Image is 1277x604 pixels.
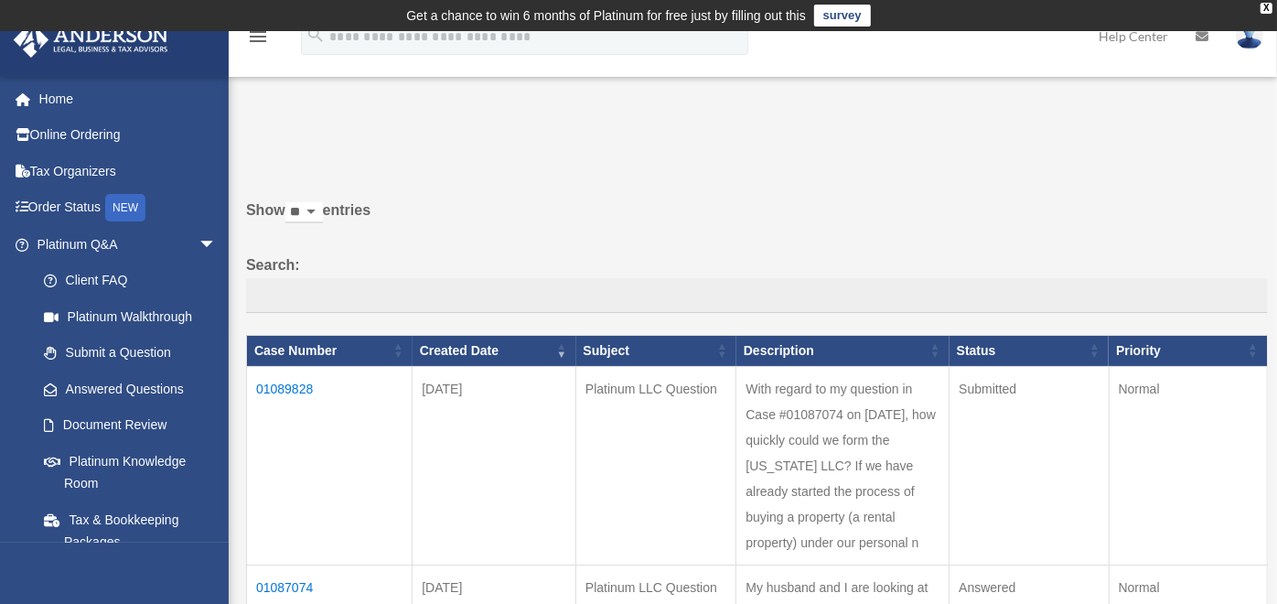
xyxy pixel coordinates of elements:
[247,32,269,48] a: menu
[1261,3,1272,14] div: close
[246,253,1268,313] label: Search:
[13,226,235,263] a: Platinum Q&Aarrow_drop_down
[26,407,235,444] a: Document Review
[306,25,326,45] i: search
[285,202,323,223] select: Showentries
[247,366,413,565] td: 01089828
[26,298,235,335] a: Platinum Walkthrough
[576,335,736,366] th: Subject: activate to sort column ascending
[26,263,235,299] a: Client FAQ
[736,335,950,366] th: Description: activate to sort column ascending
[26,443,235,502] a: Platinum Knowledge Room
[26,371,226,407] a: Answered Questions
[246,278,1268,313] input: Search:
[1109,366,1267,565] td: Normal
[247,335,413,366] th: Case Number: activate to sort column ascending
[247,26,269,48] i: menu
[1236,23,1263,49] img: User Pic
[199,226,235,264] span: arrow_drop_down
[13,117,244,154] a: Online Ordering
[13,153,244,189] a: Tax Organizers
[406,5,806,27] div: Get a chance to win 6 months of Platinum for free just by filling out this
[13,189,244,227] a: Order StatusNEW
[950,335,1109,366] th: Status: activate to sort column ascending
[950,366,1109,565] td: Submitted
[13,81,244,117] a: Home
[26,335,235,372] a: Submit a Question
[576,366,736,565] td: Platinum LLC Question
[1109,335,1267,366] th: Priority: activate to sort column ascending
[413,335,576,366] th: Created Date: activate to sort column ascending
[26,502,235,560] a: Tax & Bookkeeping Packages
[736,366,950,565] td: With regard to my question in Case #01087074 on [DATE], how quickly could we form the [US_STATE] ...
[814,5,871,27] a: survey
[8,22,174,58] img: Anderson Advisors Platinum Portal
[246,198,1268,242] label: Show entries
[105,194,145,221] div: NEW
[413,366,576,565] td: [DATE]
